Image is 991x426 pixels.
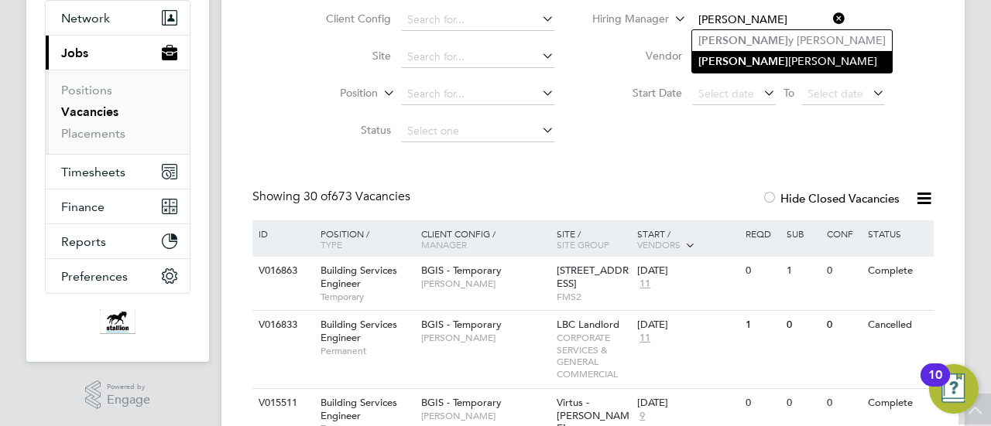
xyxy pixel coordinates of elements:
div: Position / [309,220,417,257]
span: Permanent [321,345,413,357]
div: 0 [823,389,863,417]
div: Cancelled [864,311,931,339]
div: Sub [783,220,823,247]
button: Network [46,1,190,35]
span: Powered by [107,380,150,394]
span: Network [61,11,110,26]
span: 11 [637,332,653,345]
div: [DATE] [637,319,738,332]
img: stallionrecruitment-logo-retina.png [100,309,135,334]
span: Preferences [61,269,128,284]
a: Go to home page [45,309,190,334]
span: Engage [107,394,150,407]
button: Preferences [46,259,190,293]
span: Manager [421,238,467,250]
b: [PERSON_NAME] [698,55,788,68]
div: 0 [783,389,823,417]
button: Jobs [46,36,190,70]
div: 0 [783,311,823,339]
input: Select one [402,121,554,142]
a: Vacancies [61,104,118,119]
span: Select date [698,87,754,101]
span: Temporary [321,291,413,303]
b: [PERSON_NAME] [698,34,788,47]
a: Powered byEngage [85,380,151,410]
span: Jobs [61,46,88,60]
label: Status [302,123,391,137]
div: 0 [823,257,863,285]
div: ID [255,220,309,247]
div: 10 [928,375,942,395]
span: Finance [61,199,105,214]
div: V016863 [255,257,309,285]
li: [PERSON_NAME] [692,51,892,72]
span: 11 [637,278,653,291]
input: Search for... [402,83,554,105]
button: Reports [46,224,190,258]
label: Client Config [302,12,391,26]
label: Hide Closed Vacancies [762,191,900,206]
div: V015511 [255,389,309,417]
span: [PERSON_NAME] [421,410,549,422]
div: Reqd [742,220,782,247]
span: Building Services Engineer [321,264,397,290]
div: Start / [633,220,742,259]
span: LBC Landlord [557,318,619,331]
span: Building Services Engineer [321,318,397,344]
div: Status [864,220,931,247]
div: Complete [864,389,931,417]
span: [PERSON_NAME] [421,332,549,344]
div: 0 [823,311,863,339]
span: CORPORATE SERVICES & GENERAL COMMERCIAL [557,332,630,380]
span: Select date [808,87,863,101]
input: Search for... [693,9,845,31]
div: Site / [553,220,634,257]
button: Finance [46,189,190,223]
a: Positions [61,83,112,97]
span: 9 [637,410,647,423]
span: [PERSON_NAME] [421,278,549,290]
label: Start Date [593,86,682,100]
div: 0 [742,257,782,285]
span: Type [321,238,342,250]
label: Vendor [593,49,682,63]
span: 30 of [303,189,331,204]
div: Jobs [46,70,190,154]
span: Site Group [557,238,609,250]
div: [DATE] [637,397,738,410]
button: Open Resource Center, 10 new notifications [929,364,979,414]
a: Placements [61,126,125,141]
div: Conf [823,220,863,247]
span: BGIS - Temporary [421,396,502,409]
span: FMS2 [557,291,630,303]
input: Search for... [402,9,554,31]
span: Reports [61,234,106,249]
button: Timesheets [46,155,190,189]
li: y [PERSON_NAME] [692,30,892,51]
label: Position [289,86,378,101]
span: Building Services Engineer [321,396,397,422]
div: 1 [742,311,782,339]
input: Search for... [402,46,554,68]
span: Timesheets [61,165,125,179]
div: 1 [783,257,823,285]
label: Site [302,49,391,63]
div: V016833 [255,311,309,339]
div: Client Config / [417,220,553,257]
span: 673 Vacancies [303,189,410,204]
span: Vendors [637,238,681,250]
div: Showing [252,189,413,205]
div: 0 [742,389,782,417]
label: Hiring Manager [580,12,669,27]
span: BGIS - Temporary [421,264,502,277]
span: [STREET_ADDRESS] [557,264,629,290]
div: [DATE] [637,264,738,278]
div: Complete [864,257,931,285]
span: BGIS - Temporary [421,318,502,331]
span: To [779,83,799,103]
